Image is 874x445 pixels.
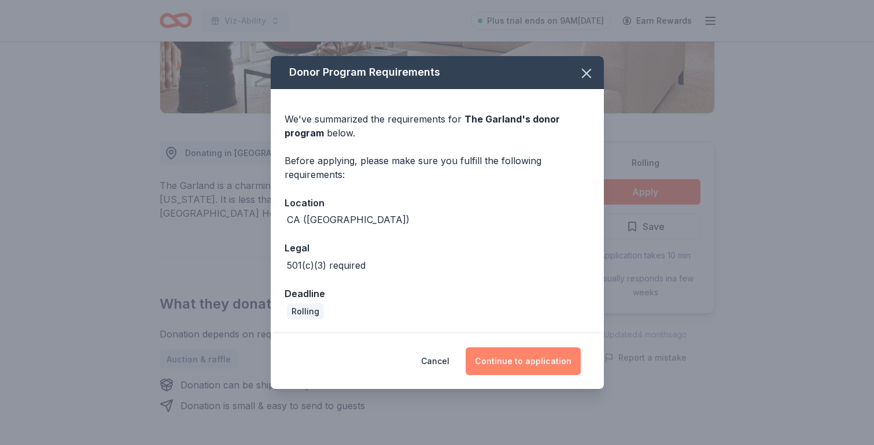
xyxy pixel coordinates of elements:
div: Before applying, please make sure you fulfill the following requirements: [285,154,590,181]
div: Legal [285,240,590,255]
div: Donor Program Requirements [271,56,604,89]
div: CA ([GEOGRAPHIC_DATA]) [287,213,410,227]
button: Continue to application [466,347,581,375]
button: Cancel [421,347,449,375]
div: Rolling [287,303,324,320]
div: 501(c)(3) required [287,258,366,272]
div: Location [285,195,590,210]
div: We've summarized the requirements for below. [285,112,590,140]
div: Deadline [285,286,590,301]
